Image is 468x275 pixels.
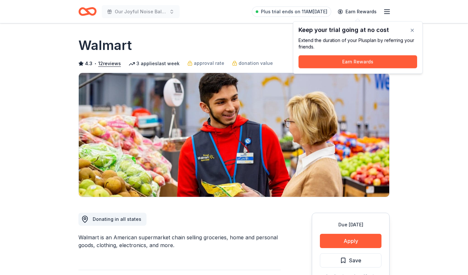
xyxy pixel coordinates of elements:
[115,8,167,16] span: Our Joyful Noise Baltimore Interest Raising Event/Fundraiser
[78,36,132,54] h1: Walmart
[232,59,273,67] a: donation value
[78,233,281,249] div: Walmart is an American supermarket chain selling groceries, home and personal goods, clothing, el...
[187,59,224,67] a: approval rate
[261,8,327,16] span: Plus trial ends on 11AM[DATE]
[320,234,381,248] button: Apply
[334,6,380,18] a: Earn Rewards
[85,60,92,67] span: 4.3
[298,37,417,50] div: Extend the duration of your Plus plan by referring your friends.
[349,256,361,265] span: Save
[298,55,417,68] button: Earn Rewards
[79,73,389,197] img: Image for Walmart
[239,59,273,67] span: donation value
[94,61,97,66] span: •
[320,253,381,268] button: Save
[252,6,331,17] a: Plus trial ends on 11AM[DATE]
[93,216,141,222] span: Donating in all states
[320,221,381,229] div: Due [DATE]
[102,5,180,18] button: Our Joyful Noise Baltimore Interest Raising Event/Fundraiser
[78,4,97,19] a: Home
[298,27,417,33] div: Keep your trial going at no cost
[98,60,121,67] button: 12reviews
[129,60,180,67] div: 3 applies last week
[194,59,224,67] span: approval rate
